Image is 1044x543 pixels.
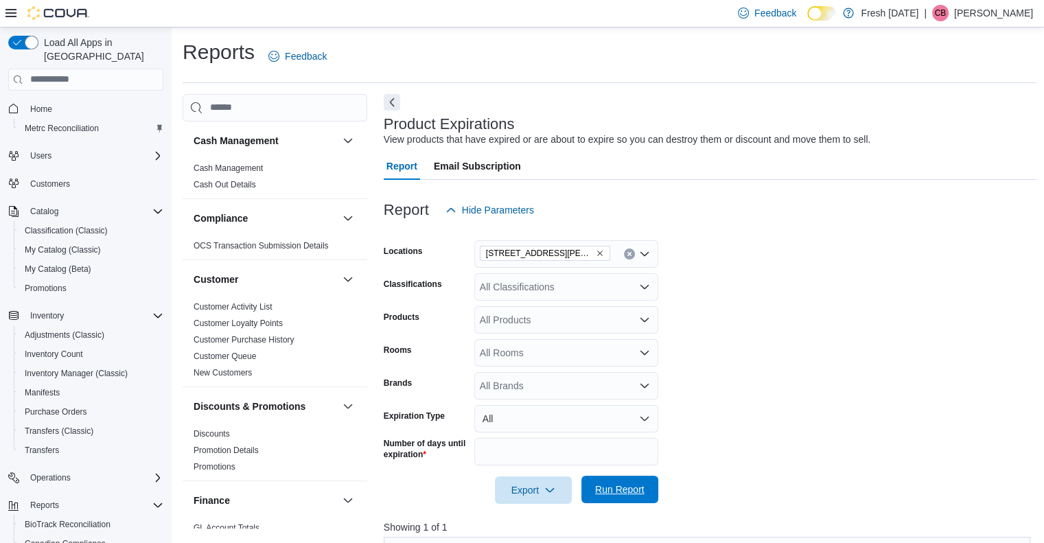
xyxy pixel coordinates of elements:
span: GL Account Totals [194,522,259,533]
button: Classification (Classic) [14,221,169,240]
span: Manifests [19,384,163,401]
a: Transfers [19,442,65,459]
span: Classification (Classic) [19,222,163,239]
label: Rooms [384,345,412,356]
span: 240 E. Linwood Blvd. [480,246,610,261]
span: Inventory Manager (Classic) [25,368,128,379]
span: Home [25,100,163,117]
span: Purchase Orders [19,404,163,420]
a: Cash Management [194,163,263,173]
span: Users [30,150,51,161]
span: Feedback [754,6,796,20]
a: Feedback [263,43,332,70]
span: My Catalog (Beta) [19,261,163,277]
button: Inventory Manager (Classic) [14,364,169,383]
span: BioTrack Reconciliation [25,519,111,530]
span: Customers [25,175,163,192]
span: Users [25,148,163,164]
div: Cash Management [183,160,367,198]
button: Cash Management [340,132,356,149]
span: Operations [25,470,163,486]
button: Compliance [194,211,337,225]
button: My Catalog (Beta) [14,259,169,279]
a: Customer Purchase History [194,335,294,345]
h1: Reports [183,38,255,66]
button: Home [3,99,169,119]
button: Clear input [624,249,635,259]
button: Remove 240 E. Linwood Blvd. from selection in this group [596,249,604,257]
button: My Catalog (Classic) [14,240,169,259]
button: All [474,405,658,432]
span: Reports [30,500,59,511]
span: Customer Activity List [194,301,272,312]
h3: Compliance [194,211,248,225]
span: Metrc Reconciliation [25,123,99,134]
span: Purchase Orders [25,406,87,417]
button: BioTrack Reconciliation [14,515,169,534]
button: Cash Management [194,134,337,148]
span: Customer Purchase History [194,334,294,345]
a: Promotion Details [194,446,259,455]
span: Export [503,476,564,504]
label: Locations [384,246,423,257]
label: Brands [384,378,412,389]
button: Operations [3,468,169,487]
button: Operations [25,470,76,486]
span: OCS Transaction Submission Details [194,240,329,251]
button: Users [25,148,57,164]
h3: Cash Management [194,134,279,148]
button: Catalog [25,203,64,220]
a: Manifests [19,384,65,401]
span: Transfers (Classic) [25,426,93,437]
button: Inventory [25,308,69,324]
a: Customer Activity List [194,302,272,312]
a: Customer Queue [194,351,256,361]
div: Chad Butrick [932,5,949,21]
button: Purchase Orders [14,402,169,421]
span: My Catalog (Classic) [19,242,163,258]
p: [PERSON_NAME] [954,5,1033,21]
button: Export [495,476,572,504]
span: Email Subscription [434,152,521,180]
span: Inventory Manager (Classic) [19,365,163,382]
span: Customers [30,178,70,189]
span: Promotions [25,283,67,294]
button: Inventory Count [14,345,169,364]
span: Hide Parameters [462,203,534,217]
button: Open list of options [639,249,650,259]
span: Transfers [25,445,59,456]
button: Open list of options [639,314,650,325]
a: Promotions [194,462,235,472]
button: Promotions [14,279,169,298]
h3: Product Expirations [384,116,515,132]
span: Transfers (Classic) [19,423,163,439]
button: Next [384,94,400,111]
a: GL Account Totals [194,523,259,533]
span: Transfers [19,442,163,459]
button: Customers [3,174,169,194]
span: Catalog [25,203,163,220]
button: Open list of options [639,380,650,391]
a: New Customers [194,368,252,378]
span: Customer Loyalty Points [194,318,283,329]
a: Purchase Orders [19,404,93,420]
span: Run Report [595,483,645,496]
span: Catalog [30,206,58,217]
span: Inventory [25,308,163,324]
a: Customers [25,176,76,192]
a: Cash Out Details [194,180,256,189]
p: | [924,5,927,21]
button: Transfers (Classic) [14,421,169,441]
a: Metrc Reconciliation [19,120,104,137]
a: OCS Transaction Submission Details [194,241,329,251]
div: Discounts & Promotions [183,426,367,481]
span: CB [935,5,947,21]
a: My Catalog (Beta) [19,261,97,277]
a: My Catalog (Classic) [19,242,106,258]
button: Reports [3,496,169,515]
span: BioTrack Reconciliation [19,516,163,533]
label: Number of days until expiration [384,438,469,460]
img: Cova [27,6,89,20]
p: Showing 1 of 1 [384,520,1037,534]
h3: Report [384,202,429,218]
